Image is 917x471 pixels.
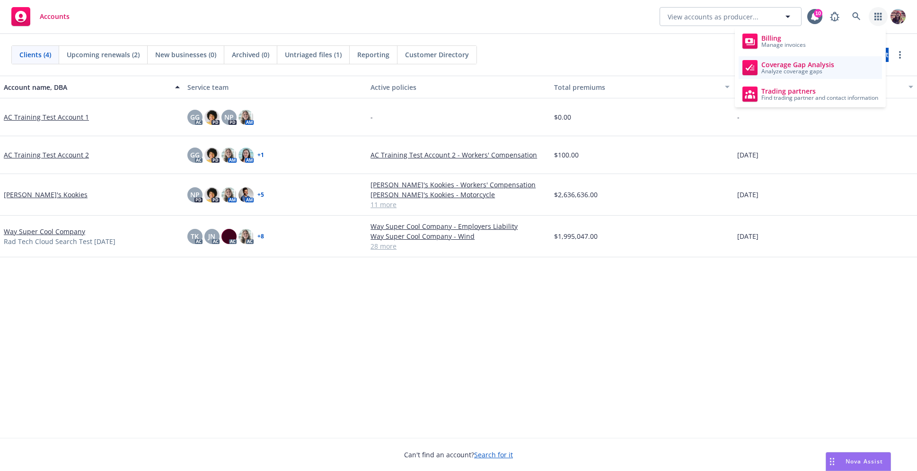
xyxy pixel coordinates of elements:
span: [DATE] [737,231,758,241]
span: Nova Assist [846,457,883,465]
a: + 5 [257,192,264,198]
span: Customer Directory [405,50,469,60]
a: Trading partners [739,83,882,105]
a: AC Training Test Account 2 - Workers' Compensation [370,150,547,160]
a: Way Super Cool Company - Wind [370,231,547,241]
span: NP [190,190,200,200]
span: Untriaged files (1) [285,50,342,60]
a: Switch app [869,7,888,26]
span: $1,995,047.00 [554,231,598,241]
a: 28 more [370,241,547,251]
span: [DATE] [737,150,758,160]
span: Accounts [40,13,70,20]
a: 11 more [370,200,547,209]
span: Trading partners [761,87,878,95]
div: Account name, DBA [4,82,169,92]
span: Billing [761,35,806,42]
div: Service team [187,82,363,92]
button: View accounts as producer... [660,7,802,26]
a: Report a Bug [825,7,844,26]
span: Coverage Gap Analysis [761,61,834,69]
img: photo [204,148,220,163]
span: Rad Tech Cloud Search Test [DATE] [4,236,115,246]
span: Find trading partner and contact information [761,95,878,101]
span: Manage invoices [761,42,806,48]
img: photo [891,9,906,24]
span: [DATE] [737,190,758,200]
img: photo [204,187,220,202]
span: - [737,112,740,122]
a: more [894,49,906,61]
div: 10 [814,9,822,17]
button: Active policies [367,76,550,98]
span: GG [190,150,200,160]
div: Total premiums [554,82,720,92]
span: $2,636,636.00 [554,190,598,200]
a: Billing [739,30,882,52]
img: photo [238,187,254,202]
span: $100.00 [554,150,579,160]
a: Way Super Cool Company [4,227,85,236]
a: Coverage Gap Analysis [739,56,882,79]
img: photo [221,187,237,202]
div: Active policies [370,82,547,92]
a: AC Training Test Account 2 [4,150,89,160]
span: Analyze coverage gaps [761,69,834,74]
span: View accounts as producer... [668,12,758,22]
img: photo [221,148,237,163]
a: + 8 [257,234,264,239]
span: Archived (0) [232,50,269,60]
img: photo [204,110,220,125]
img: photo [221,229,237,244]
span: - [370,112,373,122]
a: Search for it [474,450,513,459]
span: Clients (4) [19,50,51,60]
span: JN [208,231,215,241]
a: Way Super Cool Company - Employers Liability [370,221,547,231]
a: Search [847,7,866,26]
span: $0.00 [554,112,571,122]
span: Can't find an account? [404,450,513,460]
span: Reporting [357,50,389,60]
span: NP [224,112,234,122]
img: photo [238,229,254,244]
span: TK [191,231,199,241]
button: Service team [184,76,367,98]
span: GG [190,112,200,122]
button: Closest renewal date [733,76,917,98]
span: Upcoming renewals (2) [67,50,140,60]
a: [PERSON_NAME]'s Kookies [4,190,88,200]
a: [PERSON_NAME]'s Kookies - Motorcycle [370,190,547,200]
button: Nova Assist [826,452,891,471]
a: Accounts [8,3,73,30]
div: Drag to move [826,453,838,471]
img: photo [238,110,254,125]
a: + 1 [257,152,264,158]
img: photo [238,148,254,163]
span: New businesses (0) [155,50,216,60]
button: Total premiums [550,76,734,98]
a: [PERSON_NAME]'s Kookies - Workers' Compensation [370,180,547,190]
a: AC Training Test Account 1 [4,112,89,122]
